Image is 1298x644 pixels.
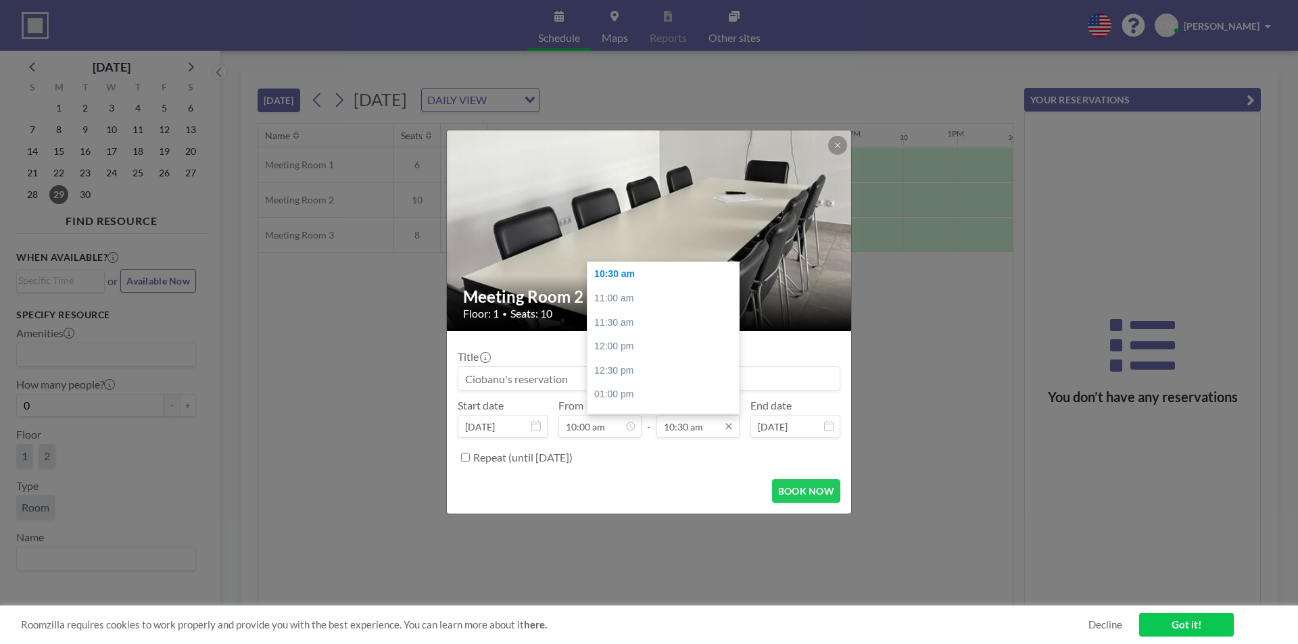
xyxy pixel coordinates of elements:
[524,618,547,630] a: here.
[587,382,746,407] div: 01:00 pm
[1139,613,1234,637] a: Got it!
[587,311,746,335] div: 11:30 am
[587,407,746,431] div: 01:30 pm
[558,399,583,412] label: From
[587,287,746,311] div: 11:00 am
[647,403,651,433] span: -
[1088,618,1122,631] a: Decline
[750,399,792,412] label: End date
[587,359,746,383] div: 12:30 pm
[510,307,552,320] span: Seats: 10
[587,262,746,287] div: 10:30 am
[473,451,573,464] label: Repeat (until [DATE])
[587,335,746,359] div: 12:00 pm
[458,367,840,390] input: Ciobanu's reservation
[463,307,499,320] span: Floor: 1
[502,309,507,319] span: •
[458,399,504,412] label: Start date
[463,287,836,307] h2: Meeting Room 2
[458,350,489,364] label: Title
[21,618,1088,631] span: Roomzilla requires cookies to work properly and provide you with the best experience. You can lea...
[772,479,840,503] button: BOOK NOW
